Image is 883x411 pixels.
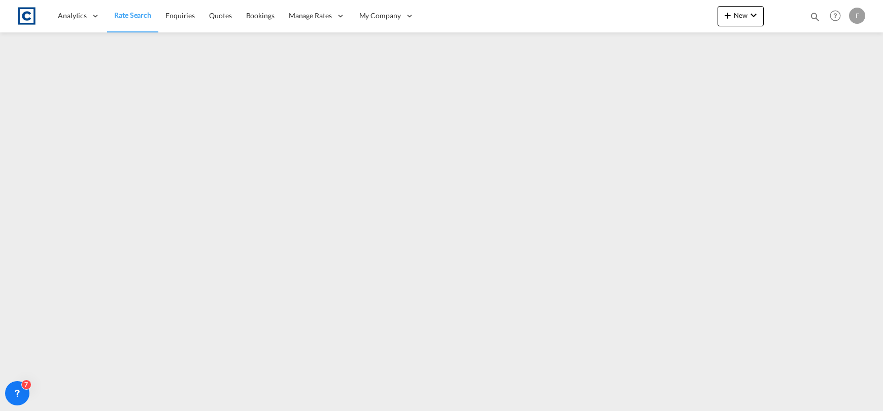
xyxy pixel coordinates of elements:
[289,11,332,21] span: Manage Rates
[748,9,760,21] md-icon: icon-chevron-down
[8,358,43,396] iframe: Chat
[58,11,87,21] span: Analytics
[359,11,401,21] span: My Company
[849,8,865,24] div: F
[722,11,760,19] span: New
[246,11,275,20] span: Bookings
[827,7,844,24] span: Help
[809,11,821,22] md-icon: icon-magnify
[722,9,734,21] md-icon: icon-plus 400-fg
[718,6,764,26] button: icon-plus 400-fgNewicon-chevron-down
[827,7,849,25] div: Help
[114,11,151,19] span: Rate Search
[209,11,231,20] span: Quotes
[15,5,38,27] img: 1fdb9190129311efbfaf67cbb4249bed.jpeg
[809,11,821,26] div: icon-magnify
[165,11,195,20] span: Enquiries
